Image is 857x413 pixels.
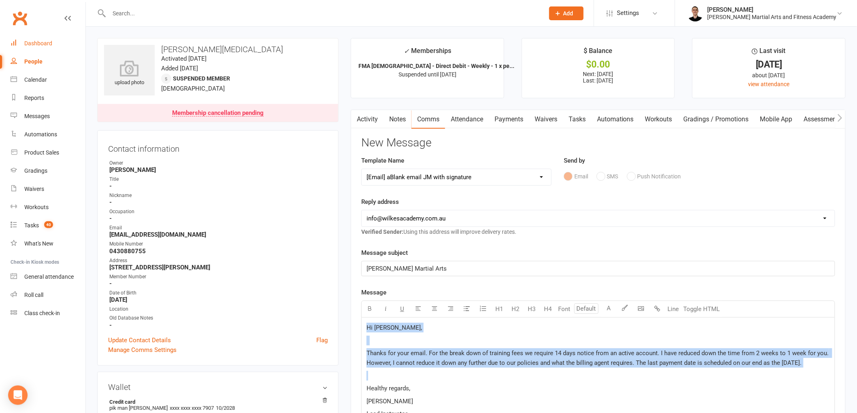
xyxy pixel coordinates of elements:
[109,257,328,265] div: Address
[529,110,563,129] a: Waivers
[529,71,667,84] p: Next: [DATE] Last: [DATE]
[11,34,85,53] a: Dashboard
[367,398,413,405] span: [PERSON_NAME]
[109,199,328,206] strong: -
[404,46,451,61] div: Memberships
[109,208,328,216] div: Occupation
[24,149,59,156] div: Product Sales
[24,292,43,298] div: Roll call
[104,60,155,87] div: upload photo
[687,5,704,21] img: thumb_image1729140307.png
[161,65,198,72] time: Added [DATE]
[104,45,332,54] h3: [PERSON_NAME][MEDICAL_DATA]
[361,137,835,149] h3: New Message
[358,63,514,69] strong: FMA [DEMOGRAPHIC_DATA] - Direct Debit - Weekly - 1 x pe...
[108,383,328,392] h3: Wallet
[173,75,230,82] span: Suspended member
[108,335,171,345] a: Update Contact Details
[108,345,177,355] a: Manage Comms Settings
[24,186,44,192] div: Waivers
[11,71,85,89] a: Calendar
[361,156,404,165] label: Template Name
[24,310,60,316] div: Class check-in
[109,314,328,322] div: Old Database Notes
[109,159,328,167] div: Owner
[109,264,328,271] strong: [STREET_ADDRESS][PERSON_NAME]
[109,176,328,183] div: Title
[361,288,386,297] label: Message
[109,399,324,405] strong: Credit card
[11,216,85,235] a: Tasks 40
[109,166,328,174] strong: [PERSON_NAME]
[361,248,408,258] label: Message subject
[24,204,49,210] div: Workouts
[109,248,328,255] strong: 0430880755
[584,46,612,60] div: $ Balance
[10,8,30,28] a: Clubworx
[399,71,456,78] span: Suspended until [DATE]
[11,125,85,144] a: Automations
[109,182,328,190] strong: -
[351,110,384,129] a: Activity
[798,110,848,129] a: Assessments
[549,6,584,20] button: Add
[367,385,410,392] span: Healthy regards,
[11,286,85,304] a: Roll call
[11,53,85,71] a: People
[170,405,214,411] span: xxxx xxxx xxxx 7907
[24,95,44,101] div: Reports
[708,13,837,21] div: [PERSON_NAME] Martial Arts and Fitness Academy
[24,113,50,119] div: Messages
[11,144,85,162] a: Product Sales
[108,141,328,153] h3: Contact information
[367,265,447,272] span: [PERSON_NAME] Martial Arts
[11,107,85,125] a: Messages
[367,349,831,366] span: Thanks for your email. For the break down of training fees we require 14 days notice from an acti...
[109,273,328,281] div: Member Number
[489,110,529,129] a: Payments
[700,60,838,69] div: [DATE]
[445,110,489,129] a: Attendance
[752,46,786,60] div: Last visit
[109,280,328,287] strong: -
[24,273,74,280] div: General attendance
[507,301,524,317] button: H2
[748,81,790,87] a: view attendance
[109,305,328,313] div: Location
[529,60,667,69] div: $0.00
[708,6,837,13] div: [PERSON_NAME]
[682,301,722,317] button: Toggle HTML
[384,110,411,129] a: Notes
[665,301,682,317] button: Line
[411,110,445,129] a: Comms
[24,240,53,247] div: What's New
[678,110,755,129] a: Gradings / Promotions
[216,405,235,411] span: 10/2028
[24,76,47,83] div: Calendar
[617,4,639,22] span: Settings
[8,385,28,405] div: Open Intercom Messenger
[109,224,328,232] div: Email
[491,301,507,317] button: H1
[574,303,599,314] input: Default
[24,222,39,229] div: Tasks
[109,240,328,248] div: Mobile Number
[361,229,403,235] strong: Verified Sender:
[540,301,556,317] button: H4
[11,162,85,180] a: Gradings
[109,215,328,222] strong: -
[109,322,328,329] strong: -
[24,40,52,47] div: Dashboard
[591,110,640,129] a: Automations
[700,71,838,80] div: about [DATE]
[556,301,572,317] button: Font
[564,156,585,165] label: Send by
[755,110,798,129] a: Mobile App
[394,301,410,317] button: U
[11,304,85,322] a: Class kiosk mode
[563,110,591,129] a: Tasks
[11,180,85,198] a: Waivers
[367,324,422,331] span: Hi [PERSON_NAME],
[109,231,328,238] strong: [EMAIL_ADDRESS][DOMAIN_NAME]
[107,8,539,19] input: Search...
